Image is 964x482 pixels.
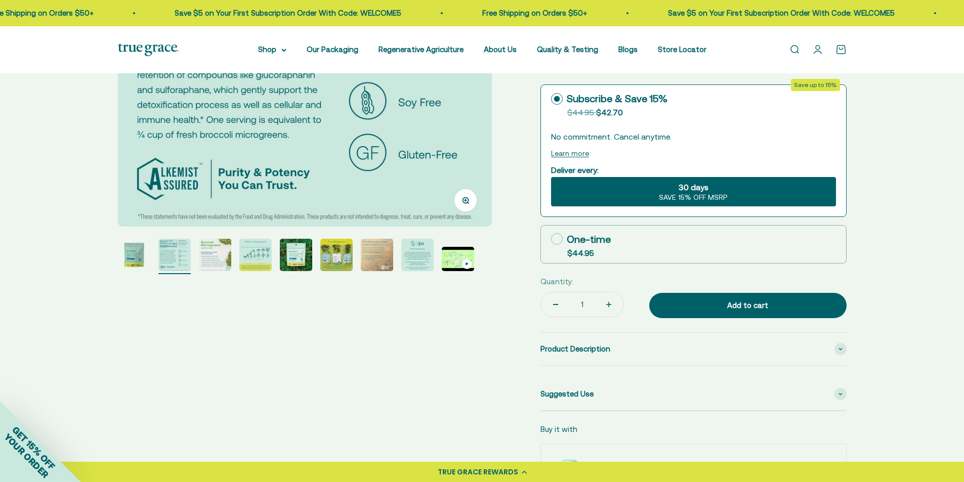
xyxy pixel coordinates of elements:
button: Go to item 9 [442,247,474,274]
p: Buy it with [540,423,577,435]
img: Regenerative Organic Certified (ROC) agriculture produces more nutritious and abundant food while... [361,239,393,271]
a: Regenerative Agriculture [379,45,464,54]
button: Go to item 7 [361,239,393,274]
img: We work with Alkemist Labs, an independent, accredited botanical testing lab, to test the purity,... [401,239,434,271]
span: YOUR ORDER [2,431,51,480]
button: Decrease quantity [541,292,570,317]
a: About Us [484,45,517,54]
span: Product Description [540,343,610,355]
p: Save $5 on Your First Subscription Order With Code: WELCOME5 [646,7,873,19]
a: Our Packaging [307,45,358,54]
button: Go to item 3 [199,239,231,274]
div: Add to cart [669,299,826,312]
button: Go to item 8 [401,239,434,274]
button: Go to item 6 [320,239,353,274]
span: Suggested Use [540,388,594,400]
button: Go to item 4 [239,239,272,274]
button: Go to item 1 [118,239,150,274]
button: Go to item 5 [280,239,312,274]
label: Quantity: [540,276,573,288]
summary: Suggested Use [540,378,847,410]
button: Go to item 2 [158,239,191,274]
a: Free Shipping on Orders $50+ [460,9,565,17]
img: Broccoli Microgreens have been shown in studies to gently support the detoxification process — ak... [280,239,312,271]
img: An easy way for kids and adults alike to get more of the superfood compounds found only in the br... [158,239,191,271]
a: Blogs [618,45,638,54]
div: TRUE GRACE REWARDS [438,467,518,477]
a: Store Locator [658,45,706,54]
summary: Shop [258,43,286,56]
a: Quality & Testing [537,45,598,54]
span: GET 15% OFF [10,424,57,471]
img: Broccoli Microgreens have been shown in studies to gently support the detoxification process — ak... [118,239,150,271]
summary: Product Description [540,333,847,365]
button: Add to cart [649,293,847,318]
p: Save $5 on Your First Subscription Order With Code: WELCOME5 [153,7,380,19]
button: Increase quantity [594,292,623,317]
img: Daily Superfood for Cellular and Immune Health* - Regenerative Organic Certified® (ROC®) - Grown ... [199,239,231,271]
img: Microgreens are edible seedlings of vegetables & herbs. While used primarily in the restaurant in... [239,239,272,271]
img: Our microgreens are grown in American soul and freeze-dried in small batches to capture the most ... [320,239,353,271]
